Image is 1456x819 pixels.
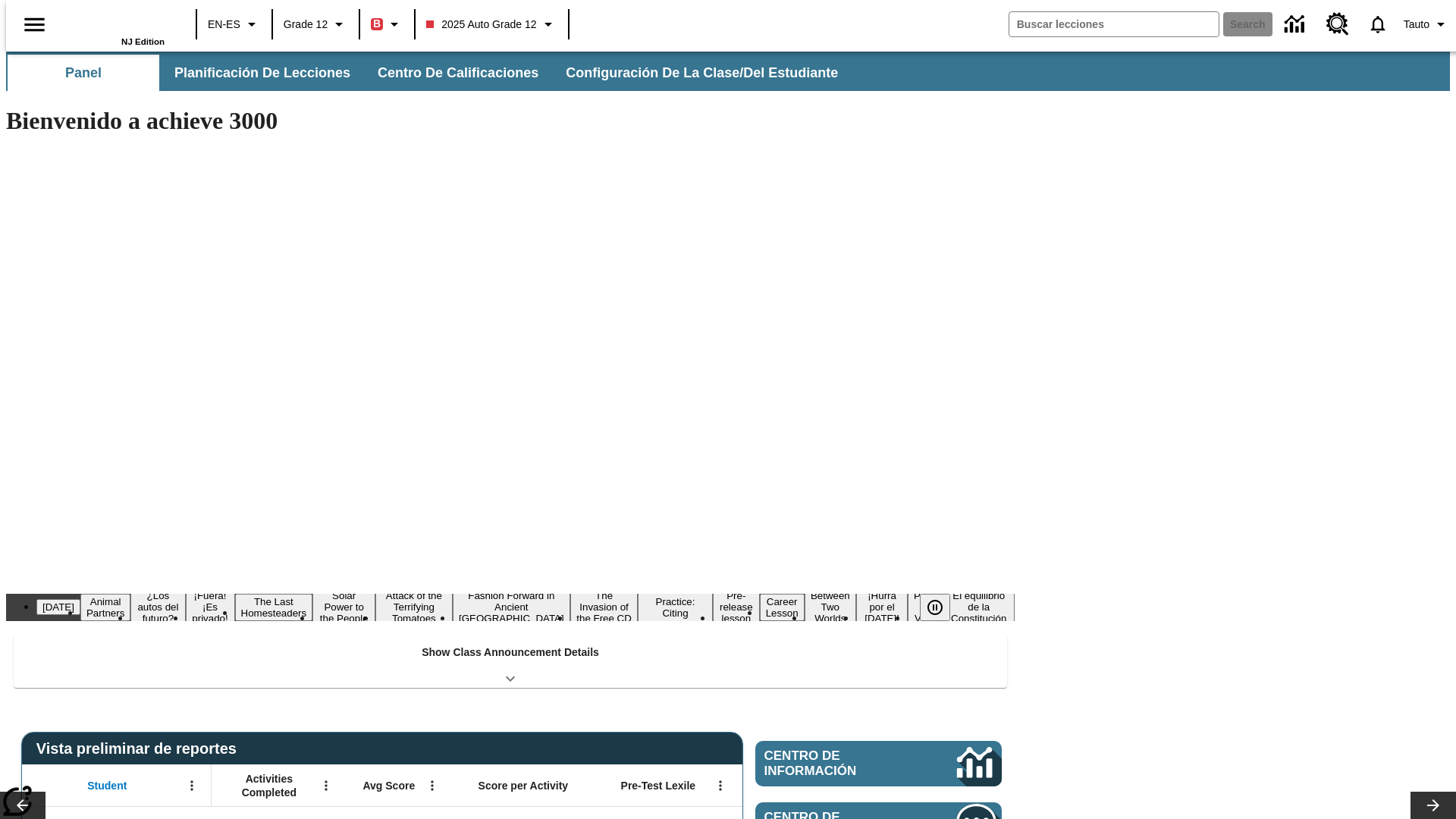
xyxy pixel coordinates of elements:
[66,7,165,37] a: Portada
[856,588,908,626] button: Slide 14 ¡Hurra por el Día de la Constitución!
[284,17,328,33] span: Grade 12
[186,588,235,626] button: Slide 4 ¡Fuera! ¡Es privado!
[87,779,127,792] span: Student
[208,17,240,33] span: EN-ES
[755,741,1002,786] a: Centro de información
[36,740,244,758] span: Vista preliminar de reportes
[235,594,313,621] button: Slide 5 The Last Homesteaders
[638,582,713,632] button: Slide 10 Mixed Practice: Citing Evidence
[66,5,165,46] div: Portada
[426,17,536,33] span: 2025 Auto Grade 12
[421,774,444,797] button: Abrir menú
[805,588,856,626] button: Slide 13 Between Two Worlds
[1276,4,1317,45] a: Centro de información
[1009,12,1219,36] input: search field
[65,64,102,82] span: Panel
[1317,4,1358,45] a: Centro de recursos, Se abrirá en una pestaña nueva.
[219,772,319,799] span: Activities Completed
[713,588,760,626] button: Slide 11 Pre-release lesson
[6,107,1015,135] h1: Bienvenido a achieve 3000
[378,64,538,82] span: Centro de calificaciones
[422,645,599,661] p: Show Class Announcement Details
[1404,17,1429,33] span: Tauto
[362,779,415,792] span: Avg Score
[366,55,551,91] button: Centro de calificaciones
[6,52,1450,91] div: Subbarra de navegación
[130,588,185,626] button: Slide 3 ¿Los autos del futuro?
[1398,11,1456,38] button: Perfil/Configuración
[570,588,638,626] button: Slide 9 The Invasion of the Free CD
[479,779,569,792] span: Score per Activity
[760,594,805,621] button: Slide 12 Career Lesson
[121,37,165,46] span: NJ Edition
[373,14,381,33] span: B
[12,2,57,47] button: Abrir el menú lateral
[908,588,943,626] button: Slide 15 Point of View
[920,594,965,621] div: Pausar
[6,55,852,91] div: Subbarra de navegación
[36,599,80,615] button: Slide 1 Día del Trabajo
[80,594,130,621] button: Slide 2 Animal Partners
[621,779,696,792] span: Pre-Test Lexile
[312,588,375,626] button: Slide 6 Solar Power to the People
[375,588,452,626] button: Slide 7 Attack of the Terrifying Tomatoes
[180,774,203,797] button: Abrir menú
[943,588,1015,626] button: Slide 16 El equilibrio de la Constitución
[14,635,1007,688] div: Show Class Announcement Details
[920,594,950,621] button: Pausar
[554,55,850,91] button: Configuración de la clase/del estudiante
[8,55,159,91] button: Panel
[1410,792,1456,819] button: Carrusel de lecciones, seguir
[709,774,732,797] button: Abrir menú
[420,11,563,38] button: Class: 2025 Auto Grade 12, Selecciona una clase
[162,55,362,91] button: Planificación de lecciones
[566,64,838,82] span: Configuración de la clase/del estudiante
[174,64,350,82] span: Planificación de lecciones
[278,11,354,38] button: Grado: Grade 12, Elige un grado
[764,748,906,779] span: Centro de información
[1358,5,1398,44] a: Notificaciones
[453,588,570,626] button: Slide 8 Fashion Forward in Ancient Rome
[315,774,337,797] button: Abrir menú
[365,11,409,38] button: Boost El color de la clase es rojo. Cambiar el color de la clase.
[202,11,267,38] button: Language: EN-ES, Selecciona un idioma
